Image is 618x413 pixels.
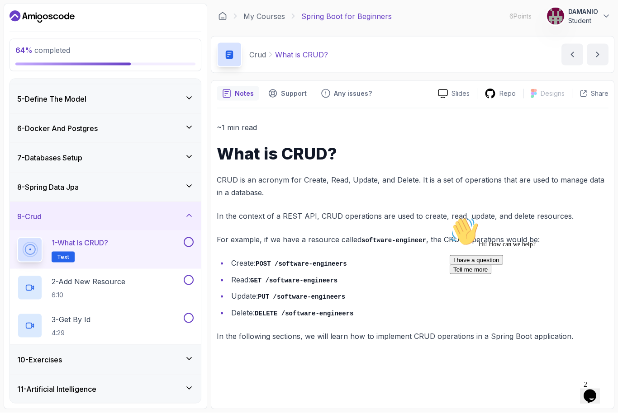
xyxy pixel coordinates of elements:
h3: 6 - Docker And Postgres [17,123,98,134]
button: 6-Docker And Postgres [10,114,201,143]
li: Create: [228,257,608,270]
button: I have a question [4,42,57,51]
a: Repo [477,88,523,99]
a: Dashboard [10,9,75,24]
button: 9-Crud [10,202,201,231]
button: Tell me more [4,51,45,61]
iframe: chat widget [446,214,609,372]
button: 5-Define The Model [10,84,201,113]
p: In the context of a REST API, CRUD operations are used to create, read, update, and delete resour... [217,210,608,222]
h1: What is CRUD? [217,145,608,163]
p: Any issues? [334,89,372,98]
h3: 8 - Spring Data Jpa [17,182,79,192]
p: Notes [235,89,254,98]
button: previous content [561,44,583,66]
span: completed [15,46,70,55]
span: Hi! How can we help? [4,27,90,34]
p: 1 - What is CRUD? [52,237,108,248]
button: next content [587,44,608,66]
p: 6:10 [52,291,125,300]
p: 3 - Get By Id [52,314,90,325]
code: DELETE /software-engineers [255,310,353,317]
img: :wave: [4,4,33,33]
p: 6 Points [509,12,532,21]
button: Support button [263,86,312,101]
div: 👋Hi! How can we help?I have a questionTell me more [4,4,166,61]
a: Slides [431,89,477,99]
p: ~1 min read [217,121,608,134]
p: DAMANIO [568,7,598,16]
button: Feedback button [316,86,377,101]
button: 8-Spring Data Jpa [10,173,201,202]
button: Share [572,89,608,98]
button: user profile imageDAMANIOStudent [547,7,611,25]
p: Crud [249,49,266,60]
code: GET /software-engineers [250,277,338,284]
h3: 5 - Define The Model [17,94,86,104]
p: 2 - Add New Resource [52,276,125,287]
p: Support [281,89,307,98]
p: CRUD is an acronym for Create, Read, Update, and Delete. It is a set of operations that are used ... [217,174,608,199]
button: 1-What is CRUD?Text [17,237,194,263]
p: Repo [499,89,516,98]
p: Designs [541,89,565,98]
p: Student [568,16,598,25]
button: 3-Get By Id4:29 [17,313,194,338]
button: 10-Exercises [10,345,201,374]
h3: 9 - Crud [17,211,42,222]
h3: 7 - Databases Setup [17,152,82,163]
code: software-engineer [361,237,426,244]
p: Slides [452,89,470,98]
li: Delete: [228,306,608,319]
h3: 11 - Artificial Intelligence [17,384,96,394]
button: notes button [217,86,259,101]
h3: 10 - Exercises [17,354,62,365]
p: For example, if we have a resource called , the CRUD operations would be: [217,233,608,246]
button: 7-Databases Setup [10,143,201,172]
span: Text [57,253,69,261]
span: 64 % [15,46,33,55]
button: 11-Artificial Intelligence [10,375,201,404]
iframe: chat widget [580,377,609,404]
p: Spring Boot for Beginners [301,11,392,22]
p: In the following sections, we will learn how to implement CRUD operations in a Spring Boot applic... [217,330,608,343]
li: Update: [228,290,608,303]
button: 2-Add New Resource6:10 [17,275,194,300]
code: POST /software-engineers [256,260,347,268]
img: user profile image [547,8,564,25]
p: 4:29 [52,329,90,338]
a: My Courses [243,11,285,22]
p: Share [591,89,608,98]
a: Dashboard [218,12,227,21]
p: What is CRUD? [275,49,328,60]
li: Read: [228,273,608,286]
code: PUT /software-engineers [258,293,345,300]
